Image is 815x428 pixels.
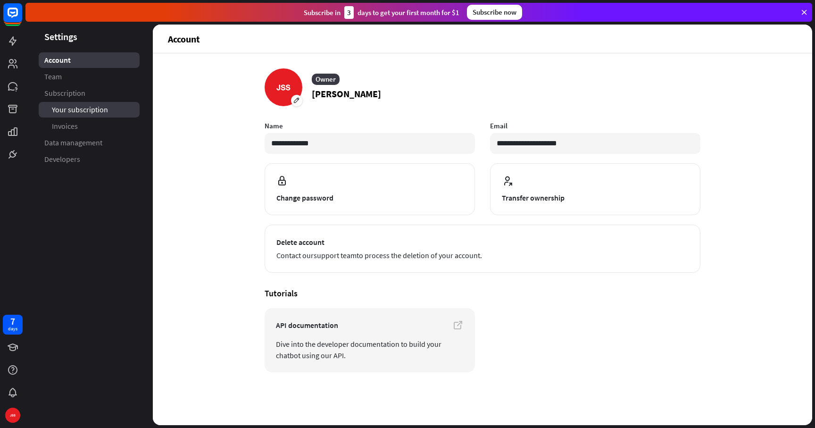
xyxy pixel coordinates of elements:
div: Subscribe in days to get your first month for $1 [304,6,459,19]
header: Settings [25,30,153,43]
a: 7 days [3,315,23,335]
a: Subscription [39,85,140,101]
span: Dive into the developer documentation to build your chatbot using our API. [276,338,464,361]
a: Developers [39,151,140,167]
p: [PERSON_NAME] [312,87,381,101]
label: Email [490,121,700,130]
div: Subscribe now [467,5,522,20]
span: Team [44,72,62,82]
span: Data management [44,138,102,148]
span: Invoices [52,121,78,131]
a: Your subscription [39,102,140,117]
button: Transfer ownership [490,163,700,215]
div: 3 [344,6,354,19]
span: Contact our to process the deletion of your account. [276,250,689,261]
a: Data management [39,135,140,151]
div: days [8,326,17,332]
span: Account [44,55,71,65]
button: Delete account Contact oursupport teamto process the deletion of your account. [265,225,700,273]
label: Name [265,121,475,130]
a: API documentation Dive into the developer documentation to build your chatbot using our API. [265,308,475,372]
span: Transfer ownership [502,192,689,203]
span: Your subscription [52,105,108,115]
button: Open LiveChat chat widget [8,4,36,32]
span: Developers [44,154,80,164]
h4: Tutorials [265,288,700,299]
span: Subscription [44,88,85,98]
header: Account [153,25,812,53]
span: API documentation [276,319,464,331]
a: Team [39,69,140,84]
span: Delete account [276,236,689,248]
button: Change password [265,163,475,215]
a: support team [314,251,357,260]
div: Owner [312,74,340,85]
span: Change password [276,192,463,203]
a: Invoices [39,118,140,134]
div: 7 [10,317,15,326]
